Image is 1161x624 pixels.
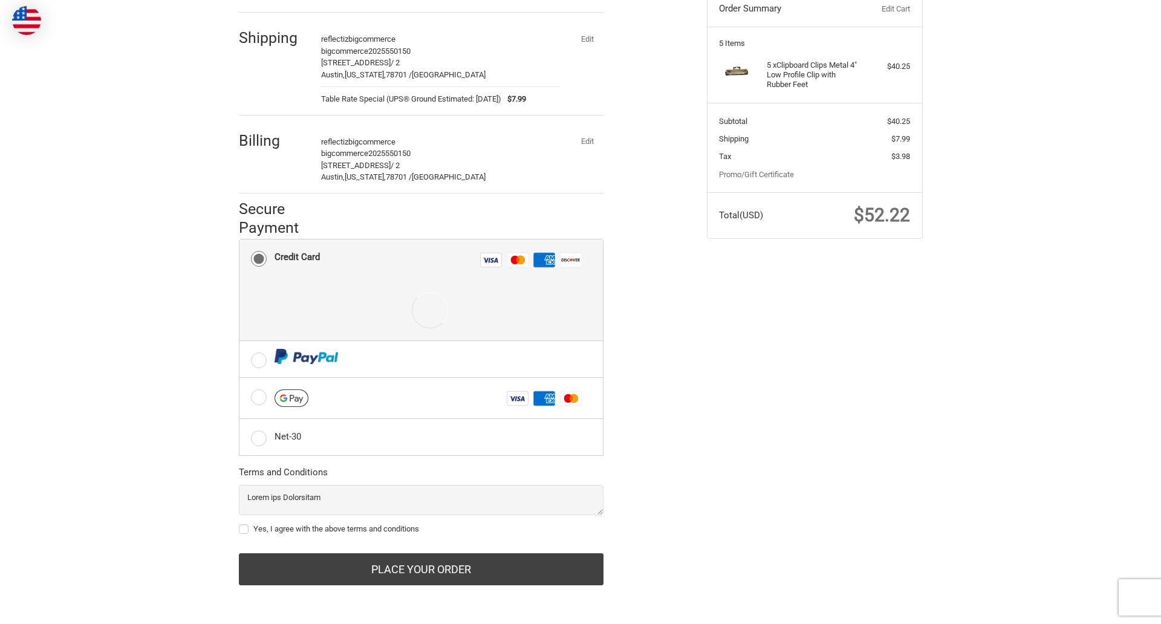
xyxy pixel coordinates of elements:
[239,200,320,238] h2: Secure Payment
[891,152,910,161] span: $3.98
[73,5,109,16] span: Checkout
[12,6,41,35] img: duty and tax information for United States
[368,149,411,158] span: 2025550150
[321,70,345,79] span: Austin,
[275,349,338,364] img: PayPal icon
[391,161,400,170] span: / 2
[239,466,328,485] legend: Terms and Conditions
[719,3,850,15] h3: Order Summary
[862,60,910,73] div: $40.25
[719,134,749,143] span: Shipping
[391,58,400,67] span: / 2
[321,137,348,146] span: reflectiz
[321,149,368,158] span: bigcommerce
[239,131,310,150] h2: Billing
[239,28,310,47] h2: Shipping
[348,34,395,44] span: bigcommerce
[321,172,345,181] span: Austin,
[767,60,859,90] h4: 5 x Clipboard Clips Metal 4" Low Profile Clip with Rubber Feet
[368,47,411,56] span: 2025550150
[719,210,763,221] span: Total (USD)
[719,152,731,161] span: Tax
[850,3,910,15] a: Edit Cart
[719,117,747,126] span: Subtotal
[275,427,301,447] div: Net-30
[412,172,486,181] span: [GEOGRAPHIC_DATA]
[887,117,910,126] span: $40.25
[386,172,412,181] span: 78701 /
[572,30,603,47] button: Edit
[275,247,320,267] div: Credit Card
[321,161,391,170] span: [STREET_ADDRESS]
[854,204,910,226] span: $52.22
[321,58,391,67] span: [STREET_ADDRESS]
[719,39,910,48] h3: 5 Items
[239,485,603,515] textarea: Lorem ips Dolorsitam Consectet adipisc Elit sed doei://tem.42i06.utl Etdolor ma aliq://eni.44a32....
[345,70,386,79] span: [US_STATE],
[412,70,486,79] span: [GEOGRAPHIC_DATA]
[275,389,308,408] img: Google Pay icon
[501,93,526,105] span: $7.99
[239,553,603,586] button: Place Your Order
[239,524,603,534] label: Yes, I agree with the above terms and conditions
[572,133,603,150] button: Edit
[321,93,501,105] span: Table Rate Special (UPS® Ground Estimated: [DATE])
[891,134,910,143] span: $7.99
[719,170,794,179] a: Promo/Gift Certificate
[348,137,395,146] span: bigcommerce
[345,172,386,181] span: [US_STATE],
[386,70,412,79] span: 78701 /
[321,34,348,44] span: reflectiz
[321,47,368,56] span: bigcommerce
